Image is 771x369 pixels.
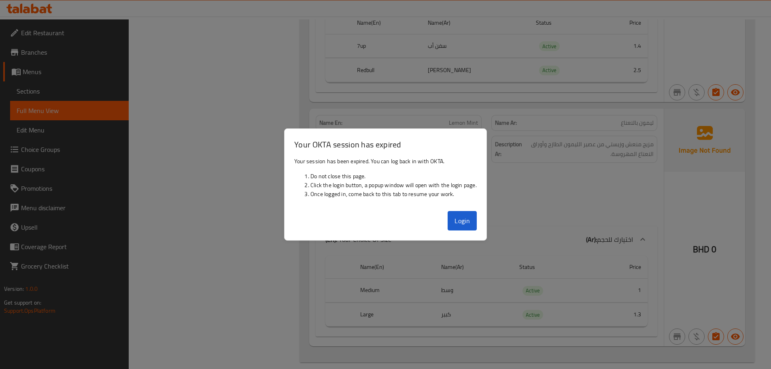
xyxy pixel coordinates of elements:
li: Do not close this page. [310,172,477,181]
li: Click the login button, a popup window will open with the login page. [310,181,477,190]
li: Once logged in, come back to this tab to resume your work. [310,190,477,198]
h3: Your OKTA session has expired [294,139,477,150]
div: Your session has been expired. You can log back in with OKTA. [285,154,486,208]
button: Login [448,211,477,230]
